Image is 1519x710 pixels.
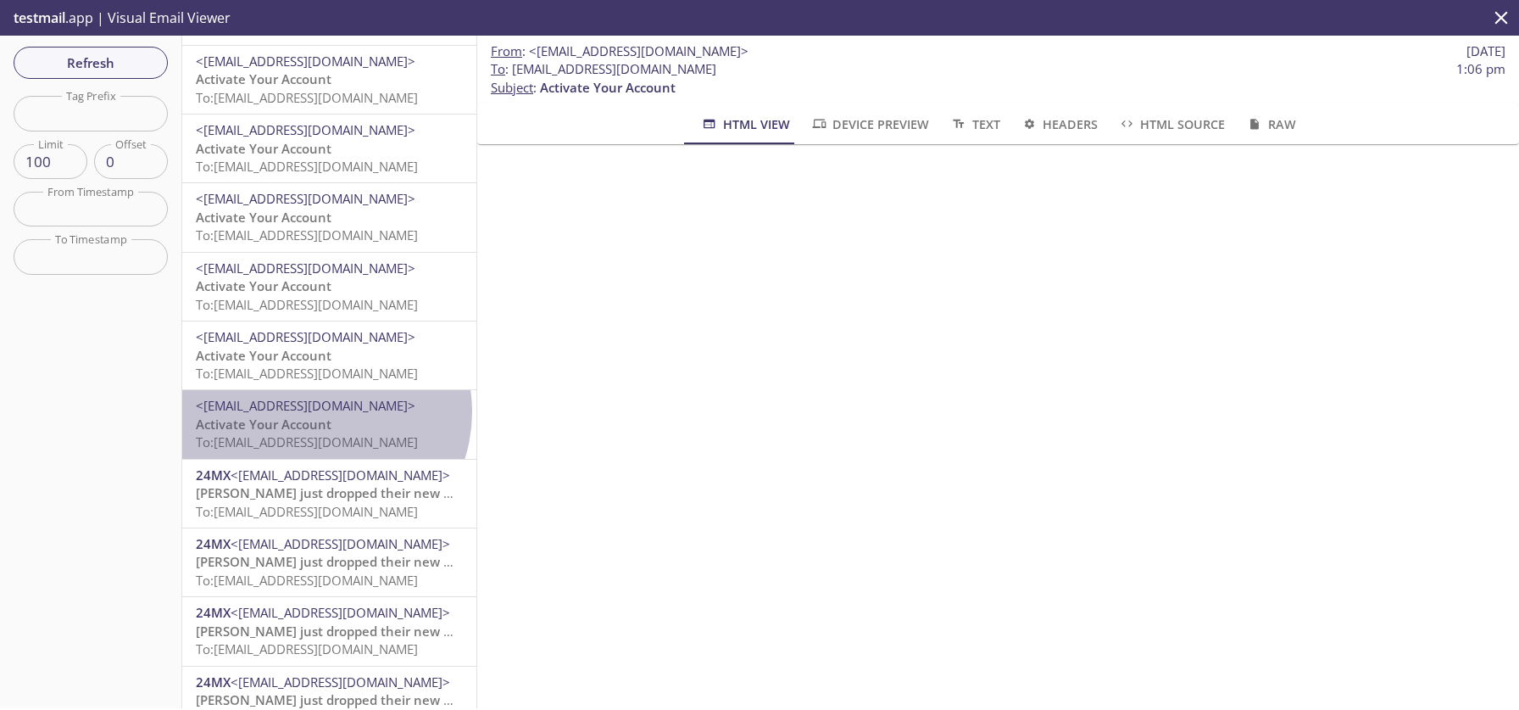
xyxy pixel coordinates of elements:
span: HTML View [700,114,789,135]
span: <[EMAIL_ADDRESS][DOMAIN_NAME]> [231,535,450,552]
span: 24MX [196,604,231,621]
span: [PERSON_NAME] just dropped their new MX gear [196,484,493,501]
span: [PERSON_NAME] just dropped their new MX gear [196,623,493,640]
span: <[EMAIL_ADDRESS][DOMAIN_NAME]> [231,674,450,690]
span: Raw [1245,114,1295,135]
div: <[EMAIL_ADDRESS][DOMAIN_NAME]>Activate Your AccountTo:[EMAIL_ADDRESS][DOMAIN_NAME] [182,183,476,251]
span: Text [949,114,999,135]
p: : [491,60,1505,97]
span: [PERSON_NAME] just dropped their new MX gear [196,691,493,708]
span: To: [EMAIL_ADDRESS][DOMAIN_NAME] [196,89,418,106]
span: HTML Source [1118,114,1225,135]
span: : [EMAIL_ADDRESS][DOMAIN_NAME] [491,60,716,78]
span: From [491,42,522,59]
div: <[EMAIL_ADDRESS][DOMAIN_NAME]>Activate Your AccountTo:[EMAIL_ADDRESS][DOMAIN_NAME] [182,46,476,114]
span: : [491,42,748,60]
span: Activate Your Account [196,416,331,433]
span: To: [EMAIL_ADDRESS][DOMAIN_NAME] [196,296,418,313]
span: 24MX [196,674,231,690]
span: Activate Your Account [196,347,331,364]
span: To: [EMAIL_ADDRESS][DOMAIN_NAME] [196,226,418,243]
span: To: [EMAIL_ADDRESS][DOMAIN_NAME] [196,433,418,450]
span: <[EMAIL_ADDRESS][DOMAIN_NAME]> [196,260,415,277]
div: 24MX<[EMAIL_ADDRESS][DOMAIN_NAME]>[PERSON_NAME] just dropped their new MX gearTo:[EMAIL_ADDRESS][... [182,597,476,665]
span: Activate Your Account [196,209,331,226]
span: testmail [14,8,65,27]
span: Refresh [27,52,154,74]
div: <[EMAIL_ADDRESS][DOMAIN_NAME]>Activate Your AccountTo:[EMAIL_ADDRESS][DOMAIN_NAME] [182,115,476,182]
div: <[EMAIL_ADDRESS][DOMAIN_NAME]>Activate Your AccountTo:[EMAIL_ADDRESS][DOMAIN_NAME] [182,390,476,458]
span: Subject [491,79,533,96]
span: To: [EMAIL_ADDRESS][DOMAIN_NAME] [196,640,418,657]
span: Headers [1021,114,1098,135]
span: <[EMAIL_ADDRESS][DOMAIN_NAME]> [196,190,415,207]
span: To: [EMAIL_ADDRESS][DOMAIN_NAME] [196,572,418,589]
span: Activate Your Account [196,277,331,294]
span: <[EMAIL_ADDRESS][DOMAIN_NAME]> [196,328,415,345]
div: 24MX<[EMAIL_ADDRESS][DOMAIN_NAME]>[PERSON_NAME] just dropped their new MX gearTo:[EMAIL_ADDRESS][... [182,460,476,528]
span: <[EMAIL_ADDRESS][DOMAIN_NAME]> [196,121,415,138]
div: 24MX<[EMAIL_ADDRESS][DOMAIN_NAME]>[PERSON_NAME] just dropped their new MX gearTo:[EMAIL_ADDRESS][... [182,528,476,596]
span: <[EMAIL_ADDRESS][DOMAIN_NAME]> [231,467,450,484]
span: Activate Your Account [540,79,676,96]
span: 24MX [196,535,231,552]
span: To: [EMAIL_ADDRESS][DOMAIN_NAME] [196,503,418,520]
div: <[EMAIL_ADDRESS][DOMAIN_NAME]>Activate Your AccountTo:[EMAIL_ADDRESS][DOMAIN_NAME] [182,253,476,321]
span: To [491,60,505,77]
span: 1:06 pm [1456,60,1505,78]
span: <[EMAIL_ADDRESS][DOMAIN_NAME]> [529,42,748,59]
span: To: [EMAIL_ADDRESS][DOMAIN_NAME] [196,365,418,382]
span: To: [EMAIL_ADDRESS][DOMAIN_NAME] [196,158,418,175]
button: Refresh [14,47,168,79]
span: 24MX [196,467,231,484]
span: Activate Your Account [196,140,331,157]
span: [PERSON_NAME] just dropped their new MX gear [196,553,493,570]
span: <[EMAIL_ADDRESS][DOMAIN_NAME]> [231,604,450,621]
span: <[EMAIL_ADDRESS][DOMAIN_NAME]> [196,397,415,414]
span: [DATE] [1466,42,1505,60]
span: Activate Your Account [196,70,331,87]
span: <[EMAIL_ADDRESS][DOMAIN_NAME]> [196,53,415,70]
span: Device Preview [810,114,929,135]
div: <[EMAIL_ADDRESS][DOMAIN_NAME]>Activate Your AccountTo:[EMAIL_ADDRESS][DOMAIN_NAME] [182,321,476,389]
